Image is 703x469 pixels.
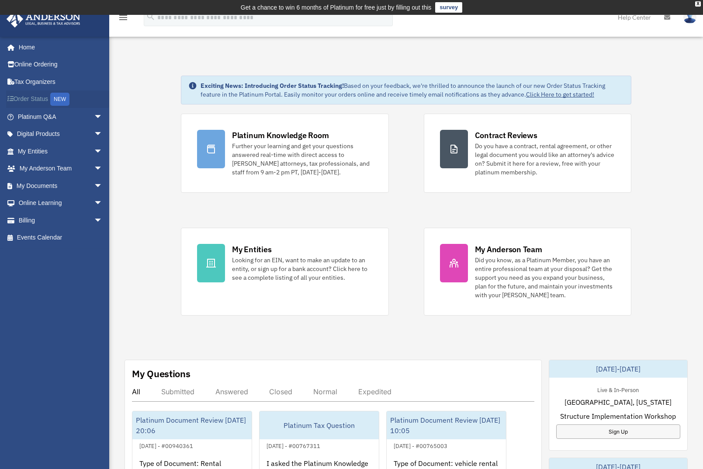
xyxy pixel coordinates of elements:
[181,228,389,316] a: My Entities Looking for an EIN, want to make an update to an entity, or sign up for a bank accoun...
[232,256,373,282] div: Looking for an EIN, want to make an update to an entity, or sign up for a bank account? Click her...
[424,114,632,193] a: Contract Reviews Do you have a contract, rental agreement, or other legal document you would like...
[475,256,616,299] div: Did you know, as a Platinum Member, you have an entire professional team at your disposal? Get th...
[232,244,271,255] div: My Entities
[94,212,111,229] span: arrow_drop_down
[6,195,116,212] a: Online Learningarrow_drop_down
[683,11,696,24] img: User Pic
[549,360,687,378] div: [DATE]-[DATE]
[313,387,337,396] div: Normal
[590,385,646,394] div: Live & In-Person
[556,424,680,439] a: Sign Up
[132,411,252,439] div: Platinum Document Review [DATE] 20:06
[358,387,391,396] div: Expedited
[132,441,200,450] div: [DATE] - #00940361
[50,93,69,106] div: NEW
[475,142,616,177] div: Do you have a contract, rental agreement, or other legal document you would like an attorney's ad...
[201,82,344,90] strong: Exciting News: Introducing Order Status Tracking!
[146,12,156,21] i: search
[94,125,111,143] span: arrow_drop_down
[6,229,116,247] a: Events Calendar
[6,160,116,177] a: My Anderson Teamarrow_drop_down
[695,1,701,7] div: close
[118,12,128,23] i: menu
[387,411,506,439] div: Platinum Document Review [DATE] 10:05
[6,108,116,125] a: Platinum Q&Aarrow_drop_down
[564,397,672,407] span: [GEOGRAPHIC_DATA], [US_STATE]
[6,142,116,160] a: My Entitiesarrow_drop_down
[560,411,676,421] span: Structure Implementation Workshop
[475,130,537,141] div: Contract Reviews
[161,387,194,396] div: Submitted
[94,108,111,126] span: arrow_drop_down
[241,2,432,13] div: Get a chance to win 6 months of Platinum for free just by filling out this
[132,387,140,396] div: All
[4,10,83,28] img: Anderson Advisors Platinum Portal
[387,441,454,450] div: [DATE] - #00765003
[6,38,111,56] a: Home
[94,195,111,212] span: arrow_drop_down
[435,2,462,13] a: survey
[232,130,329,141] div: Platinum Knowledge Room
[424,228,632,316] a: My Anderson Team Did you know, as a Platinum Member, you have an entire professional team at your...
[475,244,542,255] div: My Anderson Team
[215,387,248,396] div: Answered
[94,142,111,160] span: arrow_drop_down
[526,90,594,98] a: Click Here to get started!
[94,177,111,195] span: arrow_drop_down
[6,56,116,73] a: Online Ordering
[260,411,379,439] div: Platinum Tax Question
[94,160,111,178] span: arrow_drop_down
[201,81,624,99] div: Based on your feedback, we're thrilled to announce the launch of our new Order Status Tracking fe...
[118,15,128,23] a: menu
[6,177,116,195] a: My Documentsarrow_drop_down
[181,114,389,193] a: Platinum Knowledge Room Further your learning and get your questions answered real-time with dire...
[6,125,116,143] a: Digital Productsarrow_drop_down
[260,441,327,450] div: [DATE] - #00767311
[132,367,190,380] div: My Questions
[269,387,292,396] div: Closed
[6,73,116,90] a: Tax Organizers
[6,212,116,229] a: Billingarrow_drop_down
[232,142,373,177] div: Further your learning and get your questions answered real-time with direct access to [PERSON_NAM...
[6,90,116,108] a: Order StatusNEW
